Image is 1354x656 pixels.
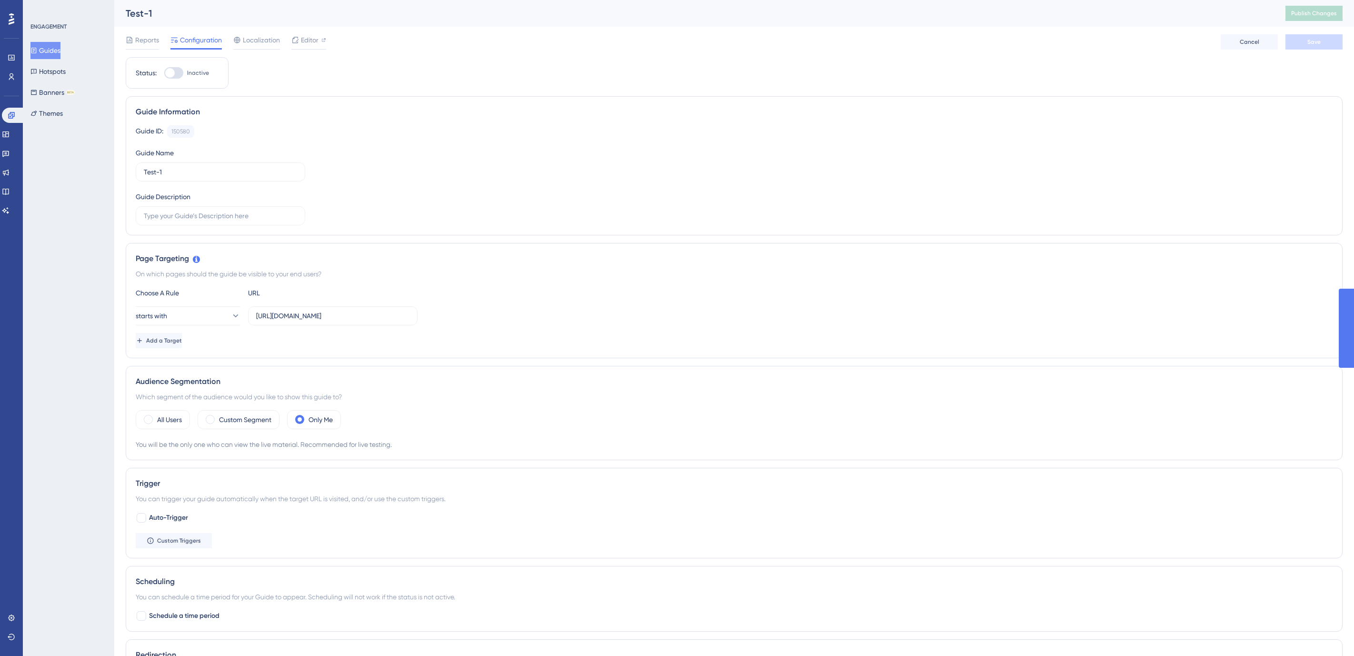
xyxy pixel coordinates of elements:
div: BETA [66,90,75,95]
div: Choose A Rule [136,287,240,299]
button: Save [1285,34,1343,50]
label: All Users [157,414,182,425]
span: Localization [243,34,280,46]
span: Schedule a time period [149,610,219,622]
div: Scheduling [136,576,1333,587]
div: On which pages should the guide be visible to your end users? [136,268,1333,280]
span: Editor [301,34,319,46]
div: Trigger [136,478,1333,489]
div: Page Targeting [136,253,1333,264]
button: Custom Triggers [136,533,212,548]
input: yourwebsite.com/path [256,311,409,321]
div: Which segment of the audience would you like to show this guide to? [136,391,1333,403]
button: Hotspots [30,63,66,80]
span: Publish Changes [1291,10,1337,17]
button: Guides [30,42,60,59]
span: Reports [135,34,159,46]
button: Themes [30,105,63,122]
span: Configuration [180,34,222,46]
span: Auto-Trigger [149,512,188,524]
div: Status: [136,67,157,79]
span: Save [1307,38,1321,46]
div: Test-1 [126,7,1262,20]
span: Inactive [187,69,209,77]
div: 150580 [171,128,190,135]
input: Type your Guide’s Description here [144,211,297,221]
button: starts with [136,306,240,325]
span: Add a Target [146,337,182,344]
div: Guide Information [136,106,1333,118]
div: Audience Segmentation [136,376,1333,387]
div: Guide ID: [136,125,163,138]
div: Guide Name [136,147,174,159]
div: Guide Description [136,191,190,202]
div: You will be the only one who can view the live material. Recommended for live testing. [136,439,1333,450]
button: Add a Target [136,333,182,348]
div: ENGAGEMENT [30,23,67,30]
label: Custom Segment [219,414,271,425]
button: Publish Changes [1285,6,1343,21]
div: You can schedule a time period for your Guide to appear. Scheduling will not work if the status i... [136,591,1333,603]
iframe: UserGuiding AI Assistant Launcher [1314,618,1343,647]
button: BannersBETA [30,84,75,101]
span: Cancel [1240,38,1259,46]
input: Type your Guide’s Name here [144,167,297,177]
div: You can trigger your guide automatically when the target URL is visited, and/or use the custom tr... [136,493,1333,505]
span: starts with [136,310,167,322]
button: Cancel [1221,34,1278,50]
label: Only Me [309,414,333,425]
div: URL [248,287,353,299]
span: Custom Triggers [157,537,201,545]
